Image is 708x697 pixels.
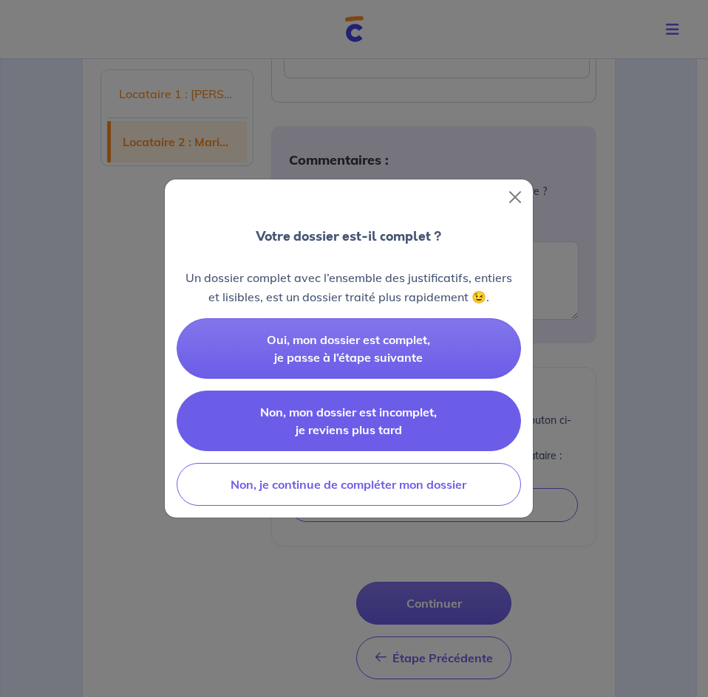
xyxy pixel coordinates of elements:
button: Non, mon dossier est incomplet, je reviens plus tard [177,391,521,451]
button: Non, je continue de compléter mon dossier [177,463,521,506]
span: Non, mon dossier est incomplet, je reviens plus tard [260,405,437,437]
p: Votre dossier est-il complet ? [256,227,441,246]
span: Oui, mon dossier est complet, je passe à l’étape suivante [267,332,430,365]
p: Un dossier complet avec l’ensemble des justificatifs, entiers et lisibles, est un dossier traité ... [177,268,521,306]
button: Oui, mon dossier est complet, je passe à l’étape suivante [177,318,521,379]
span: Non, je continue de compléter mon dossier [231,477,466,492]
button: Close [503,185,527,209]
